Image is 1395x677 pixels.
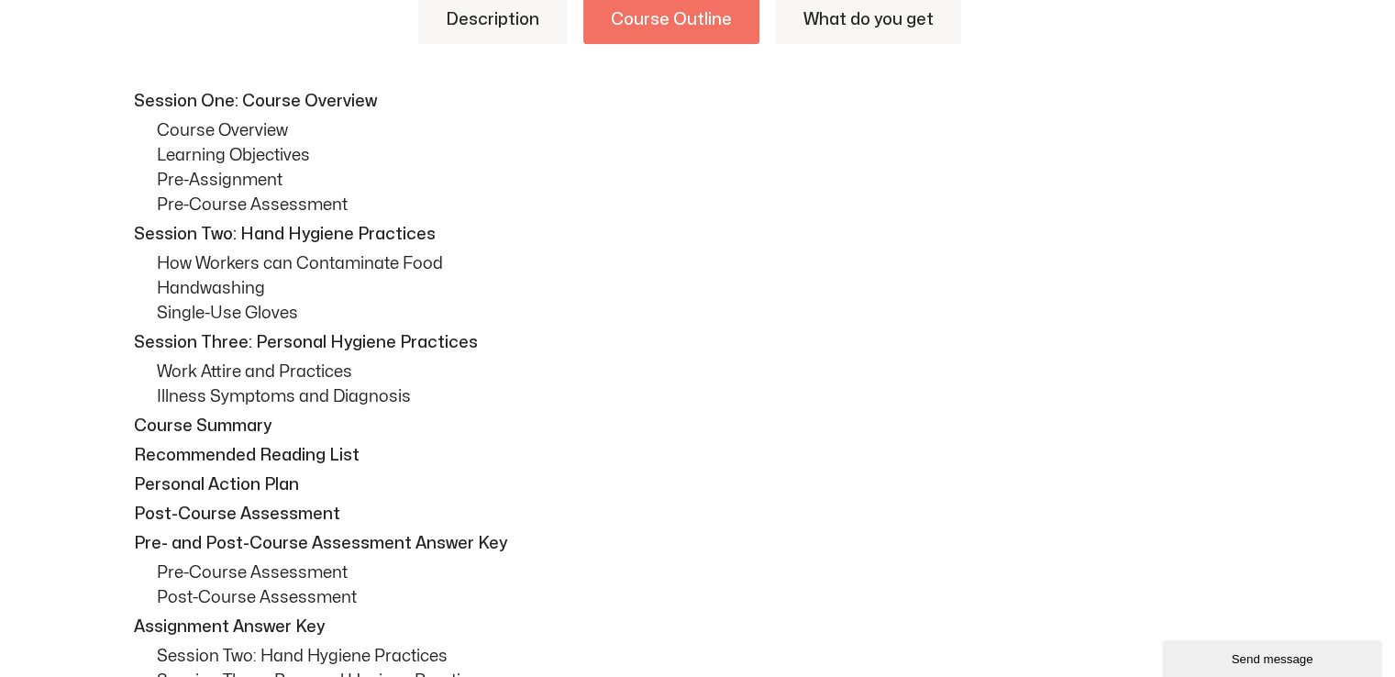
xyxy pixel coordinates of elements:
[134,414,1262,438] p: Course Summary
[134,472,1262,497] p: Personal Action Plan
[1162,637,1386,677] iframe: chat widget
[157,644,1267,669] p: Session Two: Hand Hygiene Practices
[134,222,1262,247] p: Session Two: Hand Hygiene Practices
[134,330,1262,355] p: Session Three: Personal Hygiene Practices
[157,193,1267,217] p: Pre-Course Assessment
[157,251,1267,276] p: How Workers can Contaminate Food
[157,118,1267,143] p: Course Overview
[157,276,1267,301] p: Handwashing
[134,615,1262,639] p: Assignment Answer Key
[157,360,1267,384] p: Work Attire and Practices
[134,531,1262,556] p: Pre- and Post-Course Assessment Answer Key
[157,301,1267,326] p: Single-Use Gloves
[157,585,1267,610] p: Post-Course Assessment
[157,560,1267,585] p: Pre-Course Assessment
[134,89,1262,114] p: Session One: Course Overview
[157,143,1267,168] p: Learning Objectives
[134,443,1262,468] p: Recommended Reading List
[157,384,1267,409] p: Illness Symptoms and Diagnosis
[157,168,1267,193] p: Pre-Assignment
[134,502,1262,527] p: Post-Course Assessment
